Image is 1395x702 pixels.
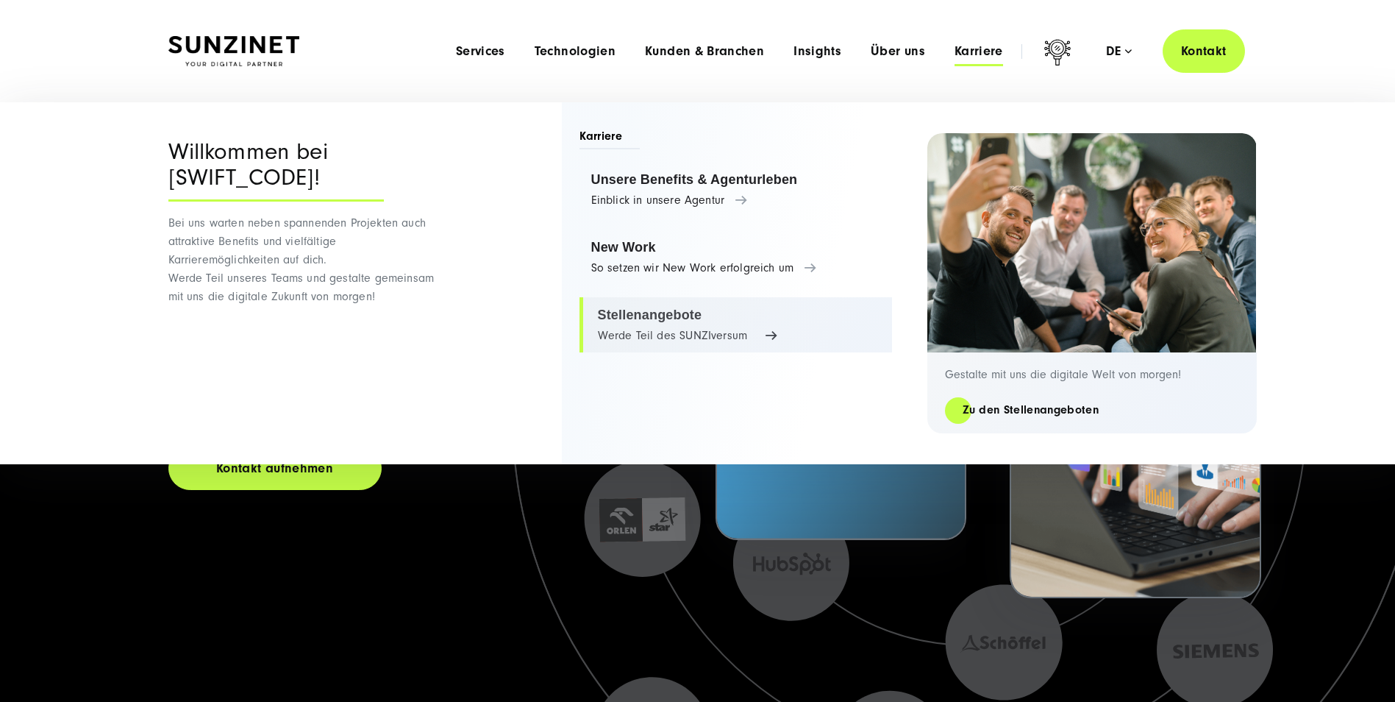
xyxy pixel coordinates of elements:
[168,139,384,202] div: Willkommen bei [SWIFT_CODE]!
[927,133,1257,352] img: Digitalagentur und Internetagentur SUNZINET: 2 Frauen 3 Männer, die ein Selfie machen bei
[1163,29,1245,73] a: Kontakt
[168,447,382,490] a: Kontakt aufnehmen
[945,402,1116,419] a: Zu den Stellenangeboten
[579,162,892,218] a: Unsere Benefits & Agenturleben Einblick in unsere Agentur
[456,44,505,59] a: Services
[168,214,444,306] p: Bei uns warten neben spannenden Projekten auch attraktive Benefits und vielfältige Karrieremöglic...
[535,44,616,59] a: Technologien
[645,44,764,59] a: Kunden & Branchen
[1106,44,1132,59] div: de
[579,297,892,353] a: Stellenangebote Werde Teil des SUNZIversum
[955,44,1003,59] a: Karriere
[168,36,299,67] img: SUNZINET Full Service Digital Agentur
[793,44,841,59] a: Insights
[579,230,892,286] a: New Work So setzen wir New Work erfolgreich um
[871,44,925,59] a: Über uns
[579,128,641,149] span: Karriere
[945,367,1239,382] p: Gestalte mit uns die digitale Welt von morgen!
